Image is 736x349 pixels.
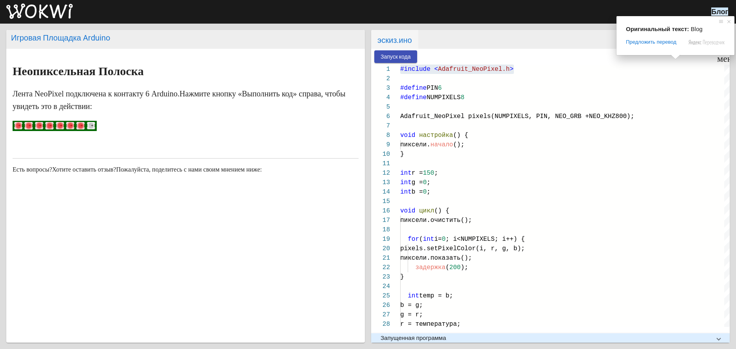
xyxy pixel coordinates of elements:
ya-tr-span: #define [400,94,427,101]
div: 1 [371,65,390,74]
div: 26 [371,301,390,310]
ya-tr-span: ; [427,179,431,186]
ya-tr-span: Есть вопросы? [13,166,52,173]
img: Вокви [6,4,73,19]
span: Предложить перевод [626,39,676,46]
ya-tr-span: for [408,236,419,243]
ya-tr-span: g = r; [400,311,423,318]
div: 28 [371,319,390,329]
ya-tr-span: 150 [423,170,434,177]
ya-tr-span: NUMPIXELS [427,94,460,101]
ya-tr-span: int [423,236,434,243]
div: 4 [371,93,390,102]
div: 7 [371,121,390,131]
ya-tr-span: Неопиксельная Полоска [13,65,144,78]
ya-tr-span: int [400,179,412,186]
ya-tr-span: 8 [461,94,465,101]
ya-tr-span: < [434,66,438,73]
ya-tr-span: r = [412,170,423,177]
ya-tr-span: эскиз.ино [377,35,412,45]
ya-tr-span: Игровая Площадка Arduino [11,33,110,42]
ya-tr-span: ; [434,170,438,177]
div: 9 [371,140,390,150]
div: 18 [371,225,390,235]
ya-tr-span: Нажмите кнопку «Выполнить код» справа, чтобы увидеть это в действии: [13,89,346,111]
div: 14 [371,187,390,197]
a: Блог [711,7,728,16]
ya-tr-span: #define [400,85,427,92]
ya-tr-span: void [400,207,415,214]
ya-tr-span: b = [412,188,423,196]
div: 20 [371,244,390,253]
div: 8 [371,131,390,140]
ya-tr-span: int [400,170,412,177]
div: 11 [371,159,390,168]
mat-expansion-panel-header: Запущенная программа [371,333,730,343]
div: 15 [371,197,390,206]
div: 24 [371,282,390,291]
div: 12 [371,168,390,178]
div: 27 [371,310,390,319]
ya-tr-span: pixels.setPixelColor(i, r, g, b); [400,245,525,252]
ya-tr-span: () { [434,207,449,214]
ya-tr-span: > [510,66,513,73]
ya-tr-span: 200 [449,264,461,271]
div: 3 [371,83,390,93]
ya-tr-span: NEO_KHZ800); [589,113,634,120]
ya-tr-span: Хотите оставить отзыв? [52,166,116,173]
ya-tr-span: Пожалуйста, поделитесь с нами своим мнением ниже: [116,166,262,173]
div: 22 [371,263,390,272]
ya-tr-span: Лента NeoPixel подключена к контакту 6 Arduino. [13,89,180,98]
ya-tr-span: int [408,292,419,299]
div: 5 [371,102,390,112]
ya-tr-span: g = [412,179,423,186]
ya-tr-span: Запущенная программа [381,334,446,342]
div: 21 [371,253,390,263]
ya-tr-span: i= [434,236,442,243]
div: 17 [371,216,390,225]
ya-tr-span: цикл [419,207,434,214]
ya-tr-span: PIN [427,85,438,92]
ya-tr-span: 6 [438,85,442,92]
div: 16 [371,206,390,216]
ya-tr-span: ); [461,264,468,271]
div: 6 [371,112,390,121]
ya-tr-span: задержка [415,264,445,271]
span: Blog [691,26,703,32]
ya-tr-span: 0 [442,236,446,243]
ya-tr-span: 0 [423,179,427,186]
span: } [400,273,404,281]
ya-tr-span: Запуск кода [381,54,411,60]
button: Запуск кода [374,50,417,63]
ya-tr-span: ( [419,236,423,243]
ya-tr-span: r = температура; [400,321,461,328]
ya-tr-span: пиксели.показать(); [400,255,472,262]
ya-tr-span: пиксели.очистить(); [400,217,472,224]
ya-tr-span: пиксели. [400,141,431,148]
ya-tr-span: void [400,132,415,139]
ya-tr-span: int [400,188,412,196]
ya-tr-span: Adafruit_NeoPixel.h [438,66,510,73]
ya-tr-span: начало [431,141,453,148]
ya-tr-span: #include [400,66,431,73]
ya-tr-span: ; i<NUMPIXELS; i++) { [445,236,525,243]
div: 2 [371,74,390,83]
ya-tr-span: (); [453,141,464,148]
ya-tr-span: () { [453,132,468,139]
ya-tr-span: Adafruit_NeoPixel pixels(NUMPIXELS, PIN, NEO_GRB + [400,113,589,120]
span: Оригинальный текст: [626,26,689,32]
div: 13 [371,178,390,187]
div: 23 [371,272,390,282]
span: } [400,151,404,158]
div: 10 [371,150,390,159]
ya-tr-span: b = g; [400,302,423,309]
div: 25 [371,291,390,301]
ya-tr-span: ; [427,188,431,196]
ya-tr-span: 0 [423,188,427,196]
ya-tr-span: temp = b; [419,292,453,299]
ya-tr-span: ( [445,264,449,271]
div: 19 [371,235,390,244]
ya-tr-span: настройка [419,132,453,139]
